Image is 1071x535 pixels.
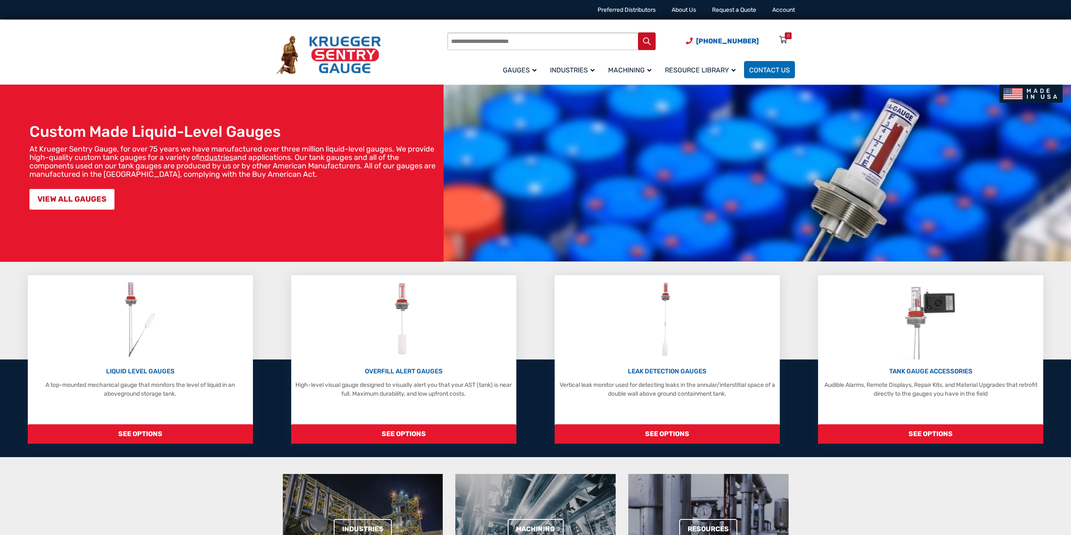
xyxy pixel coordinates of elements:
[295,367,512,376] p: OVERFILL ALERT GAUGES
[598,6,656,13] a: Preferred Distributors
[29,145,439,178] p: At Krueger Sentry Gauge, for over 75 years we have manufactured over three million liquid-level g...
[291,424,516,444] span: SEE OPTIONS
[672,6,696,13] a: About Us
[897,279,965,359] img: Tank Gauge Accessories
[295,381,512,398] p: High-level visual gauge designed to visually alert you that your AST (tank) is near full. Maximum...
[822,367,1039,376] p: TANK GAUGE ACCESSORIES
[818,424,1043,444] span: SEE OPTIONS
[744,61,795,78] a: Contact Us
[28,275,252,444] a: Liquid Level Gauges LIQUID LEVEL GAUGES A top-mounted mechanical gauge that monitors the level of...
[555,275,779,444] a: Leak Detection Gauges LEAK DETECTION GAUGES Vertical leak monitor used for detecting leaks in the...
[200,153,233,162] a: industries
[444,85,1071,262] img: bg_hero_bannerksentry
[32,381,248,398] p: A top-mounted mechanical gauge that monitors the level of liquid in an aboveground storage tank.
[999,85,1063,103] img: Made In USA
[665,66,736,74] span: Resource Library
[32,367,248,376] p: LIQUID LEVEL GAUGES
[559,381,775,398] p: Vertical leak monitor used for detecting leaks in the annular/interstitial space of a double wall...
[118,279,162,359] img: Liquid Level Gauges
[559,367,775,376] p: LEAK DETECTION GAUGES
[749,66,790,74] span: Contact Us
[787,32,789,39] div: 0
[818,275,1043,444] a: Tank Gauge Accessories TANK GAUGE ACCESSORIES Audible Alarms, Remote Displays, Repair Kits, and M...
[660,60,744,80] a: Resource Library
[28,424,252,444] span: SEE OPTIONS
[608,66,651,74] span: Machining
[29,189,114,210] a: VIEW ALL GAUGES
[276,36,381,75] img: Krueger Sentry Gauge
[712,6,756,13] a: Request a Quote
[503,66,537,74] span: Gauges
[686,36,759,46] a: Phone Number (920) 434-8860
[498,60,545,80] a: Gauges
[29,122,439,141] h1: Custom Made Liquid-Level Gauges
[822,381,1039,398] p: Audible Alarms, Remote Displays, Repair Kits, and Material Upgrades that retrofit directly to the...
[385,279,423,359] img: Overfill Alert Gauges
[603,60,660,80] a: Machining
[555,424,779,444] span: SEE OPTIONS
[291,275,516,444] a: Overfill Alert Gauges OVERFILL ALERT GAUGES High-level visual gauge designed to visually alert yo...
[696,37,759,45] span: [PHONE_NUMBER]
[550,66,595,74] span: Industries
[651,279,684,359] img: Leak Detection Gauges
[545,60,603,80] a: Industries
[772,6,795,13] a: Account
